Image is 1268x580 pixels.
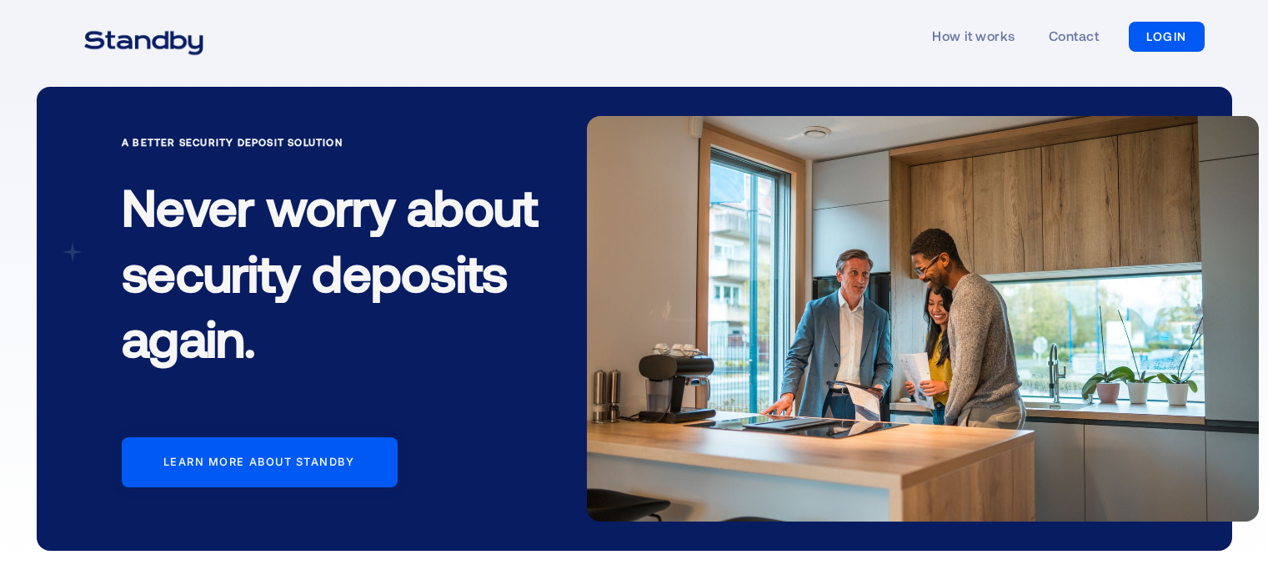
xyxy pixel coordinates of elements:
div: Learn more about standby [163,456,355,469]
a: Learn more about standby [122,437,398,487]
a: LOGIN [1129,22,1205,52]
div: A Better Security Deposit Solution [122,134,560,150]
a: home [63,20,224,53]
h1: Never worry about security deposits again. [122,160,560,396]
